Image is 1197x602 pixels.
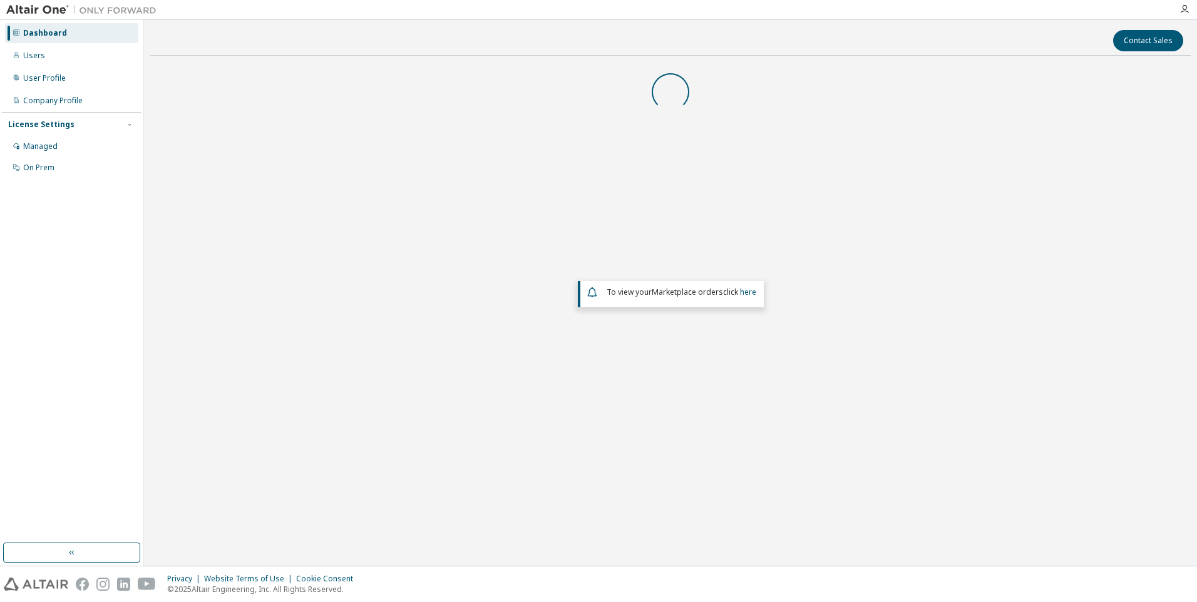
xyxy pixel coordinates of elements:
[607,287,756,297] span: To view your click
[76,578,89,591] img: facebook.svg
[4,578,68,591] img: altair_logo.svg
[23,51,45,61] div: Users
[296,574,361,584] div: Cookie Consent
[6,4,163,16] img: Altair One
[167,584,361,594] p: © 2025 Altair Engineering, Inc. All Rights Reserved.
[138,578,156,591] img: youtube.svg
[23,96,83,106] div: Company Profile
[23,141,58,151] div: Managed
[204,574,296,584] div: Website Terms of Use
[23,73,66,83] div: User Profile
[23,163,54,173] div: On Prem
[96,578,110,591] img: instagram.svg
[652,287,723,297] em: Marketplace orders
[740,287,756,297] a: here
[8,120,74,130] div: License Settings
[117,578,130,591] img: linkedin.svg
[23,28,67,38] div: Dashboard
[167,574,204,584] div: Privacy
[1113,30,1183,51] button: Contact Sales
